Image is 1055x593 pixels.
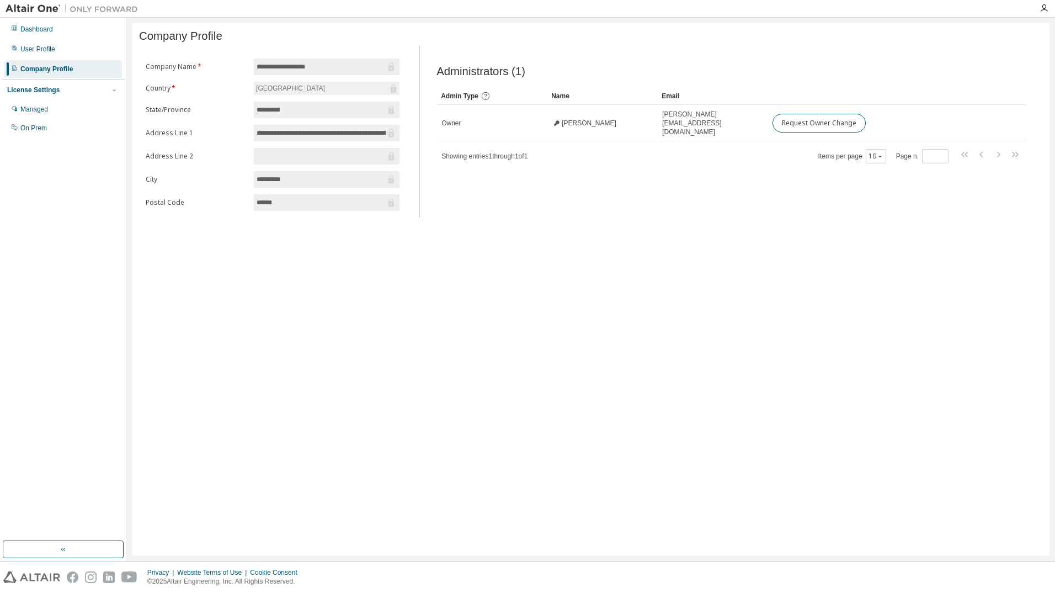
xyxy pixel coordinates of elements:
[147,577,304,586] p: © 2025 Altair Engineering, Inc. All Rights Reserved.
[896,149,949,163] span: Page n.
[20,65,73,73] div: Company Profile
[441,152,527,160] span: Showing entries 1 through 1 of 1
[562,119,616,128] span: [PERSON_NAME]
[436,65,525,78] span: Administrators (1)
[177,568,250,577] div: Website Terms of Use
[7,86,60,94] div: License Settings
[20,25,53,34] div: Dashboard
[772,114,866,133] button: Request Owner Change
[147,568,177,577] div: Privacy
[20,105,48,114] div: Managed
[146,175,247,184] label: City
[254,82,327,94] div: [GEOGRAPHIC_DATA]
[146,152,247,161] label: Address Line 2
[67,571,78,583] img: facebook.svg
[441,92,478,100] span: Admin Type
[250,568,303,577] div: Cookie Consent
[146,129,247,137] label: Address Line 1
[121,571,137,583] img: youtube.svg
[3,571,60,583] img: altair_logo.svg
[662,110,763,136] span: [PERSON_NAME][EMAIL_ADDRESS][DOMAIN_NAME]
[818,149,886,163] span: Items per page
[551,87,653,105] div: Name
[146,62,247,71] label: Company Name
[85,571,97,583] img: instagram.svg
[254,82,399,95] div: [GEOGRAPHIC_DATA]
[146,105,247,114] label: State/Province
[146,84,247,93] label: Country
[662,87,763,105] div: Email
[868,152,883,161] button: 10
[146,198,247,207] label: Postal Code
[139,30,222,43] span: Company Profile
[6,3,143,14] img: Altair One
[103,571,115,583] img: linkedin.svg
[441,119,461,128] span: Owner
[20,45,55,54] div: User Profile
[20,124,47,133] div: On Prem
